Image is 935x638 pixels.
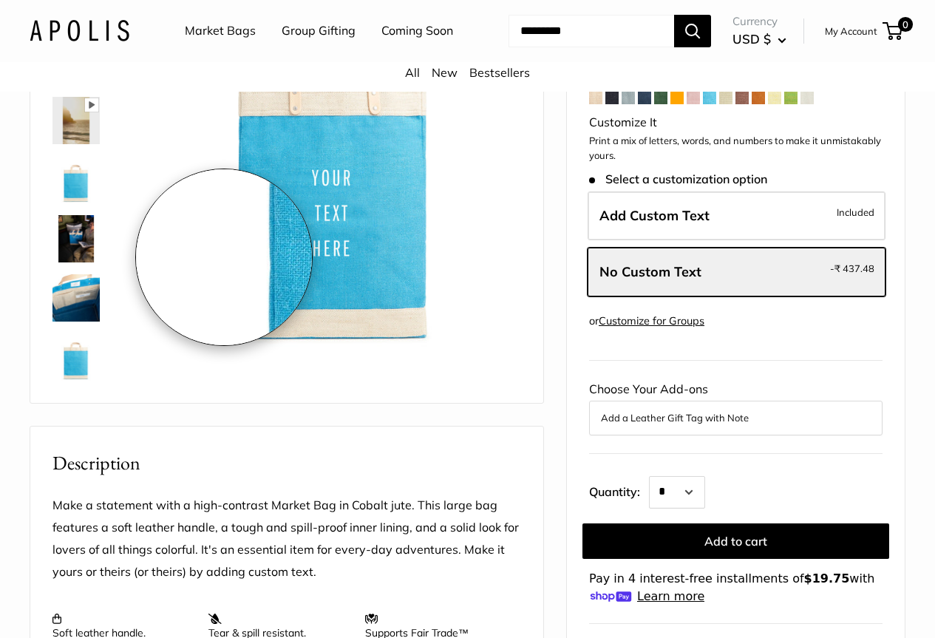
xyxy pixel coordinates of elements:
[837,203,874,221] span: Included
[52,449,521,478] h2: Description
[405,65,420,80] a: All
[884,22,902,40] a: 0
[898,17,913,32] span: 0
[588,248,885,296] label: Leave Blank
[589,379,883,435] div: Choose Your Add-ons
[589,472,649,509] label: Quantity:
[589,172,767,186] span: Select a customization option
[282,20,356,42] a: Group Gifting
[381,20,453,42] a: Coming Soon
[432,65,458,80] a: New
[589,311,704,331] div: or
[50,330,103,384] a: Market Bag in Cobalt
[834,262,874,274] span: ₹ 437.48
[185,20,256,42] a: Market Bags
[599,207,710,224] span: Add Custom Text
[589,134,883,163] p: Print a mix of letters, words, and numbers to make it unmistakably yours.
[589,112,883,134] div: Customize It
[674,15,711,47] button: Search
[52,274,100,322] img: Market Bag in Cobalt
[52,495,521,583] p: Make a statement with a high-contrast Market Bag in Cobalt jute. This large bag features a soft l...
[588,191,885,240] label: Add Custom Text
[50,212,103,265] a: Market Bag in Cobalt
[830,259,874,277] span: -
[52,333,100,381] img: Market Bag in Cobalt
[50,153,103,206] a: Market Bag in Cobalt
[599,263,701,280] span: No Custom Text
[732,11,786,32] span: Currency
[469,65,530,80] a: Bestsellers
[52,215,100,262] img: Market Bag in Cobalt
[825,22,877,40] a: My Account
[732,27,786,51] button: USD $
[30,20,129,41] img: Apolis
[599,314,704,328] a: Customize for Groups
[52,156,100,203] img: Market Bag in Cobalt
[582,523,889,559] button: Add to cart
[732,31,771,47] span: USD $
[50,271,103,325] a: Market Bag in Cobalt
[509,15,674,47] input: Search...
[50,94,103,147] a: Market Bag in Cobalt
[52,97,100,144] img: Market Bag in Cobalt
[601,409,871,427] button: Add a Leather Gift Tag with Note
